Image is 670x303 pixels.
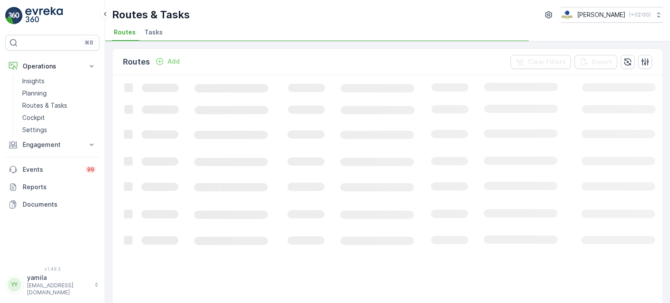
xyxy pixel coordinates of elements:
[19,112,99,124] a: Cockpit
[574,55,617,69] button: Export
[5,266,99,272] span: v 1.49.3
[22,89,47,98] p: Planning
[19,75,99,87] a: Insights
[23,183,96,191] p: Reports
[629,11,651,18] p: ( +02:00 )
[85,39,93,46] p: ⌘B
[561,7,663,23] button: [PERSON_NAME](+02:00)
[19,99,99,112] a: Routes & Tasks
[112,8,190,22] p: Routes & Tasks
[23,62,82,71] p: Operations
[19,87,99,99] a: Planning
[144,28,163,37] span: Tasks
[5,178,99,196] a: Reports
[5,161,99,178] a: Events99
[22,126,47,134] p: Settings
[114,28,136,37] span: Routes
[152,56,183,67] button: Add
[23,165,80,174] p: Events
[22,77,44,85] p: Insights
[592,58,612,66] p: Export
[167,57,180,66] p: Add
[25,7,63,24] img: logo_light-DOdMpM7g.png
[22,101,67,110] p: Routes & Tasks
[528,58,566,66] p: Clear Filters
[123,56,150,68] p: Routes
[5,58,99,75] button: Operations
[23,200,96,209] p: Documents
[5,136,99,153] button: Engagement
[23,140,82,149] p: Engagement
[27,273,90,282] p: yamila
[5,196,99,213] a: Documents
[577,10,626,19] p: [PERSON_NAME]
[27,282,90,296] p: [EMAIL_ADDRESS][DOMAIN_NAME]
[22,113,45,122] p: Cockpit
[5,7,23,24] img: logo
[7,278,21,292] div: YY
[510,55,571,69] button: Clear Filters
[561,10,574,20] img: basis-logo_rgb2x.png
[19,124,99,136] a: Settings
[5,273,99,296] button: YYyamila[EMAIL_ADDRESS][DOMAIN_NAME]
[87,166,94,173] p: 99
